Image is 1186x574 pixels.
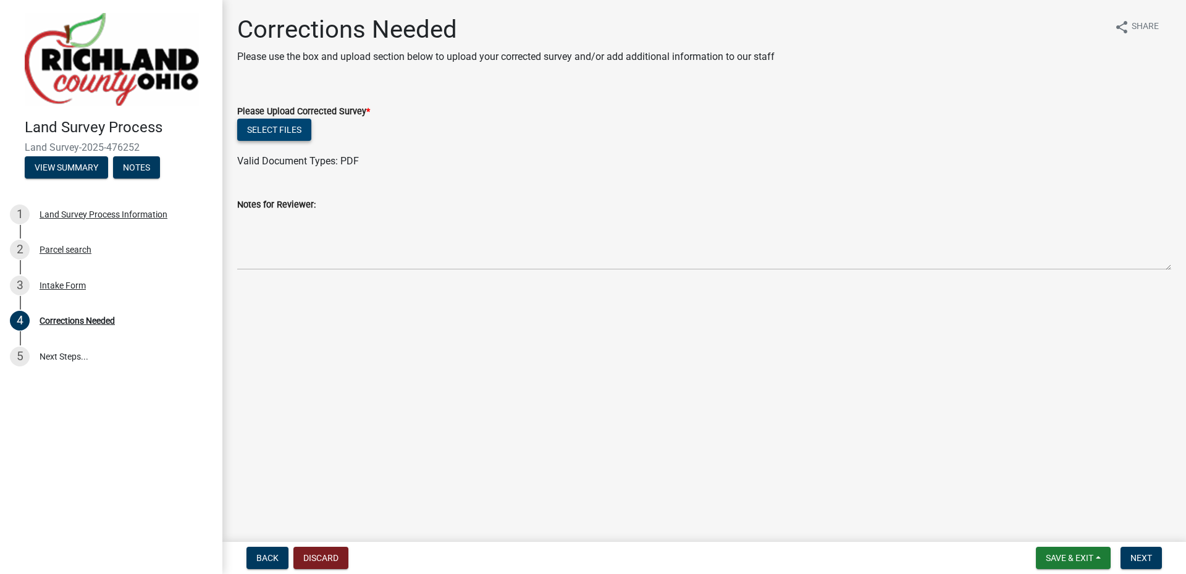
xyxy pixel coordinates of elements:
span: Save & Exit [1046,553,1093,563]
wm-modal-confirm: Summary [25,163,108,173]
button: Back [246,547,288,569]
h1: Corrections Needed [237,15,775,44]
span: Share [1132,20,1159,35]
div: 3 [10,276,30,295]
button: Notes [113,156,160,179]
button: Next [1121,547,1162,569]
span: Land Survey-2025-476252 [25,141,198,153]
div: 5 [10,347,30,366]
button: Discard [293,547,348,569]
div: Corrections Needed [40,316,115,325]
div: Parcel search [40,245,91,254]
div: Land Survey Process Information [40,210,167,219]
div: 4 [10,311,30,331]
span: Valid Document Types: PDF [237,155,359,167]
wm-modal-confirm: Notes [113,163,160,173]
div: Intake Form [40,281,86,290]
h4: Land Survey Process [25,119,212,137]
div: 1 [10,205,30,224]
span: Back [256,553,279,563]
label: Notes for Reviewer: [237,201,316,209]
button: Select files [237,119,311,141]
p: Please use the box and upload section below to upload your corrected survey and/or add additional... [237,49,775,64]
label: Please Upload Corrected Survey [237,108,370,116]
button: shareShare [1104,15,1169,39]
span: Next [1130,553,1152,563]
img: Richland County, Ohio [25,13,199,106]
button: View Summary [25,156,108,179]
div: 2 [10,240,30,260]
i: share [1114,20,1129,35]
button: Save & Exit [1036,547,1111,569]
